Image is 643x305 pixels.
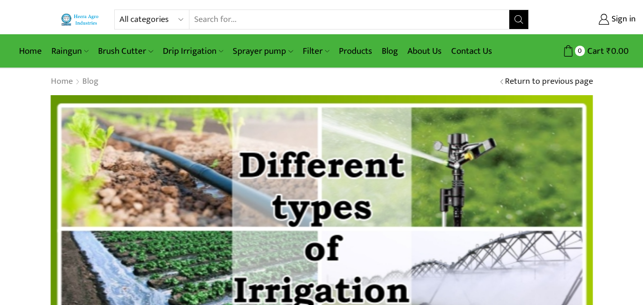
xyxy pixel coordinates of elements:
input: Search for... [189,10,509,29]
a: Contact Us [446,40,497,62]
a: Home [50,76,73,88]
span: Sign in [609,13,636,26]
a: 0 Cart ₹0.00 [538,42,629,60]
a: Raingun [47,40,93,62]
a: Sign in [543,11,636,28]
a: Blog [82,76,99,88]
span: ₹ [606,44,611,59]
a: Drip Irrigation [158,40,228,62]
a: Sprayer pump [228,40,297,62]
span: 0 [575,46,585,56]
a: Brush Cutter [93,40,158,62]
span: Cart [585,45,604,58]
a: Blog [377,40,403,62]
a: Return to previous page [505,76,593,88]
a: Filter [298,40,334,62]
a: About Us [403,40,446,62]
button: Search button [509,10,528,29]
bdi: 0.00 [606,44,629,59]
a: Home [14,40,47,62]
a: Products [334,40,377,62]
